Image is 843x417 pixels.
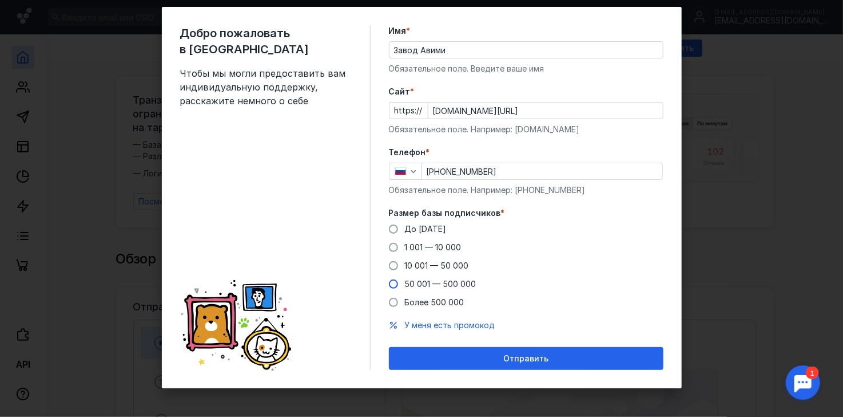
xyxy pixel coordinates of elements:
div: Обязательное поле. Например: [DOMAIN_NAME] [389,124,663,135]
span: Добро пожаловать в [GEOGRAPHIC_DATA] [180,25,352,57]
span: До [DATE] [405,224,447,234]
button: У меня есть промокод [405,320,495,331]
span: Cайт [389,86,411,97]
span: Размер базы подписчиков [389,207,501,219]
div: Обязательное поле. Например: [PHONE_NUMBER] [389,184,663,196]
span: Телефон [389,147,426,158]
span: 50 001 — 500 000 [405,279,476,289]
span: У меня есть промокод [405,320,495,330]
span: Имя [389,25,407,37]
span: Чтобы мы могли предоставить вам индивидуальную поддержку, расскажите немного о себе [180,66,352,108]
div: Обязательное поле. Введите ваше имя [389,63,663,74]
span: Более 500 000 [405,297,464,307]
span: 1 001 — 10 000 [405,242,462,252]
span: Отправить [503,354,548,364]
span: 10 001 — 50 000 [405,261,469,270]
div: 1 [26,7,39,19]
button: Отправить [389,347,663,370]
